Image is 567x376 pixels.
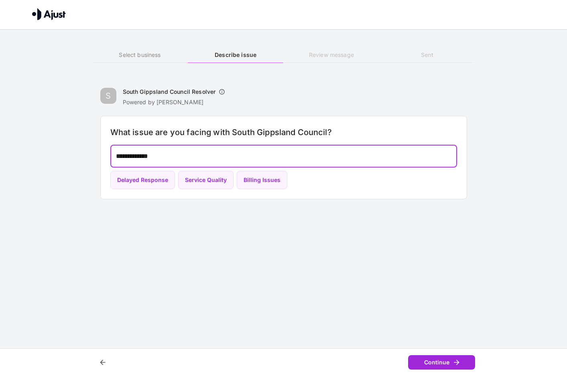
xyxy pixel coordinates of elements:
button: Delayed Response [110,171,175,190]
h6: South Gippsland Council Resolver [123,88,216,96]
h6: Describe issue [188,51,283,59]
h6: Sent [379,51,475,59]
p: Powered by [PERSON_NAME] [123,98,229,106]
h6: What issue are you facing with South Gippsland Council? [110,126,457,139]
button: Continue [408,355,475,370]
button: Billing Issues [237,171,287,190]
h6: Review message [284,51,379,59]
button: Service Quality [178,171,234,190]
div: S [100,88,116,104]
h6: Select business [92,51,188,59]
img: Ajust [32,8,66,20]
